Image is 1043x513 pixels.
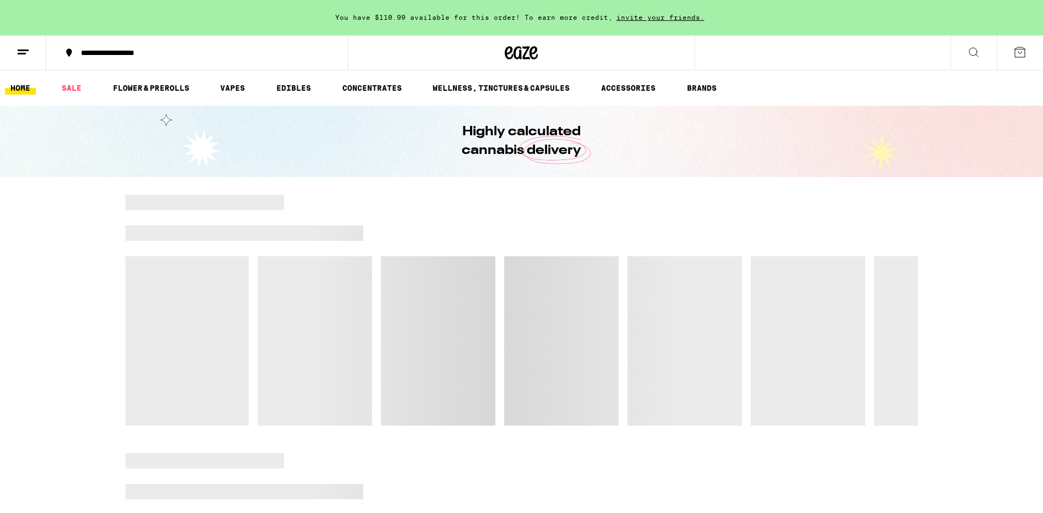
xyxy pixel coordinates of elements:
a: ACCESSORIES [596,81,661,95]
h1: Highly calculated cannabis delivery [431,123,613,160]
a: HOME [5,81,36,95]
a: FLOWER & PREROLLS [107,81,195,95]
a: SALE [56,81,87,95]
a: VAPES [215,81,250,95]
span: invite your friends. [613,14,708,21]
a: EDIBLES [271,81,316,95]
span: You have $110.99 available for this order! To earn more credit, [335,14,613,21]
a: BRANDS [681,81,722,95]
a: CONCENTRATES [337,81,407,95]
a: WELLNESS, TINCTURES & CAPSULES [427,81,575,95]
